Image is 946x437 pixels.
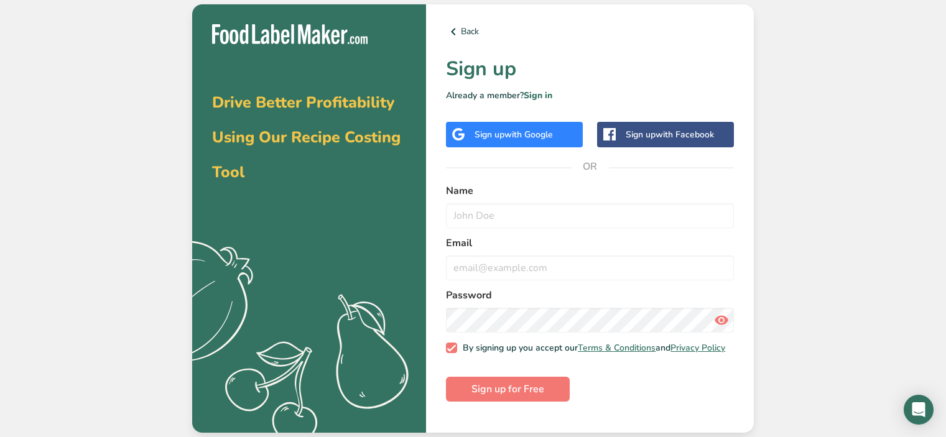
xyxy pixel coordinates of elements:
input: email@example.com [446,255,734,280]
a: Privacy Policy [670,342,725,354]
span: with Facebook [656,129,714,140]
a: Back [446,24,734,39]
img: Food Label Maker [212,24,368,45]
span: Sign up for Free [471,382,544,397]
label: Email [446,236,734,251]
span: Drive Better Profitability Using Our Recipe Costing Tool [212,92,401,183]
div: Sign up [475,128,553,141]
div: Sign up [626,128,714,141]
span: By signing up you accept our and [457,343,726,354]
input: John Doe [446,203,734,228]
label: Name [446,183,734,198]
h1: Sign up [446,54,734,84]
label: Password [446,288,734,303]
a: Terms & Conditions [578,342,656,354]
span: OR [572,148,609,185]
a: Sign in [524,90,552,101]
span: with Google [504,129,553,140]
button: Sign up for Free [446,377,570,402]
div: Open Intercom Messenger [904,395,934,425]
p: Already a member? [446,89,734,102]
